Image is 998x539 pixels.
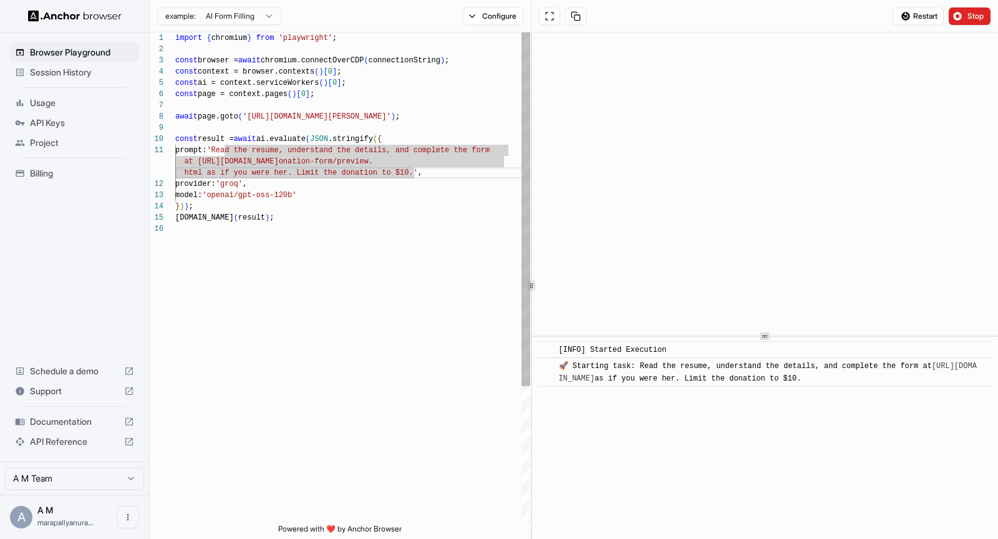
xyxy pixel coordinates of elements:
[202,191,296,200] span: 'openai/gpt-oss-120b'
[30,435,119,448] span: API Reference
[431,146,490,155] span: lete the form
[543,360,550,372] span: ​
[279,157,373,166] span: onation-form/preview.
[206,34,211,42] span: {
[319,79,323,87] span: (
[265,213,269,222] span: )
[150,134,163,145] div: 10
[377,135,382,143] span: {
[150,201,163,212] div: 14
[150,223,163,235] div: 16
[189,202,193,211] span: ;
[543,344,550,356] span: ​
[256,34,274,42] span: from
[216,180,243,188] span: 'groq'
[198,112,238,121] span: page.goto
[150,55,163,66] div: 3
[30,137,134,149] span: Project
[150,89,163,100] div: 6
[198,79,319,87] span: ai = context.serviceWorkers
[30,385,119,397] span: Support
[913,11,937,21] span: Restart
[234,135,256,143] span: await
[117,506,139,528] button: Open menu
[10,42,139,62] div: Browser Playground
[37,505,53,515] span: A M
[175,90,198,99] span: const
[184,202,188,211] span: )
[198,56,238,65] span: browser =
[10,113,139,133] div: API Keys
[247,34,251,42] span: }
[332,67,337,76] span: ]
[198,67,314,76] span: context = browser.contexts
[150,145,163,156] div: 11
[30,97,134,109] span: Usage
[445,56,449,65] span: ;
[243,112,391,121] span: '[URL][DOMAIN_NAME][PERSON_NAME]'
[256,135,306,143] span: ai.evaluate
[364,56,368,65] span: (
[559,362,977,383] span: 🚀 Starting task: Read the resume, understand the details, and complete the form at as if you were...
[175,112,198,121] span: await
[165,11,196,21] span: example:
[184,168,409,177] span: html as if you were her. Limit the donation to $10
[337,79,341,87] span: ]
[10,506,32,528] div: A
[238,112,243,121] span: (
[150,77,163,89] div: 5
[463,7,523,25] button: Configure
[238,213,265,222] span: result
[10,381,139,401] div: Support
[10,412,139,432] div: Documentation
[296,90,301,99] span: [
[278,524,402,539] span: Powered with ❤️ by Anchor Browser
[243,180,247,188] span: ,
[150,122,163,134] div: 9
[30,66,134,79] span: Session History
[324,67,328,76] span: [
[206,146,431,155] span: 'Read the resume, understand the details, and comp
[175,135,198,143] span: const
[150,100,163,111] div: 7
[565,7,586,25] button: Copy session ID
[341,79,346,87] span: ;
[949,7,991,25] button: Stop
[328,135,373,143] span: .stringify
[967,11,985,21] span: Stop
[328,79,332,87] span: [
[559,362,977,383] a: [URL][DOMAIN_NAME]
[28,10,122,22] img: Anchor Logo
[288,90,292,99] span: (
[30,167,134,180] span: Billing
[175,180,216,188] span: provider:
[238,56,261,65] span: await
[37,518,94,527] span: marapallyanuraag@gmail.com
[324,79,328,87] span: )
[337,67,341,76] span: ;
[10,163,139,183] div: Billing
[10,62,139,82] div: Session History
[893,7,944,25] button: Restart
[559,346,667,354] span: [INFO] Started Execution
[269,213,274,222] span: ;
[279,34,332,42] span: 'playwright'
[30,415,119,428] span: Documentation
[150,111,163,122] div: 8
[440,56,445,65] span: )
[150,32,163,44] div: 1
[175,34,202,42] span: import
[150,66,163,77] div: 4
[175,56,198,65] span: const
[395,112,400,121] span: ;
[391,112,395,121] span: )
[306,135,310,143] span: (
[234,213,238,222] span: (
[328,67,332,76] span: 0
[10,133,139,153] div: Project
[261,56,364,65] span: chromium.connectOverCDP
[292,90,296,99] span: )
[539,7,560,25] button: Open in full screen
[175,213,234,222] span: [DOMAIN_NAME]
[373,135,377,143] span: (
